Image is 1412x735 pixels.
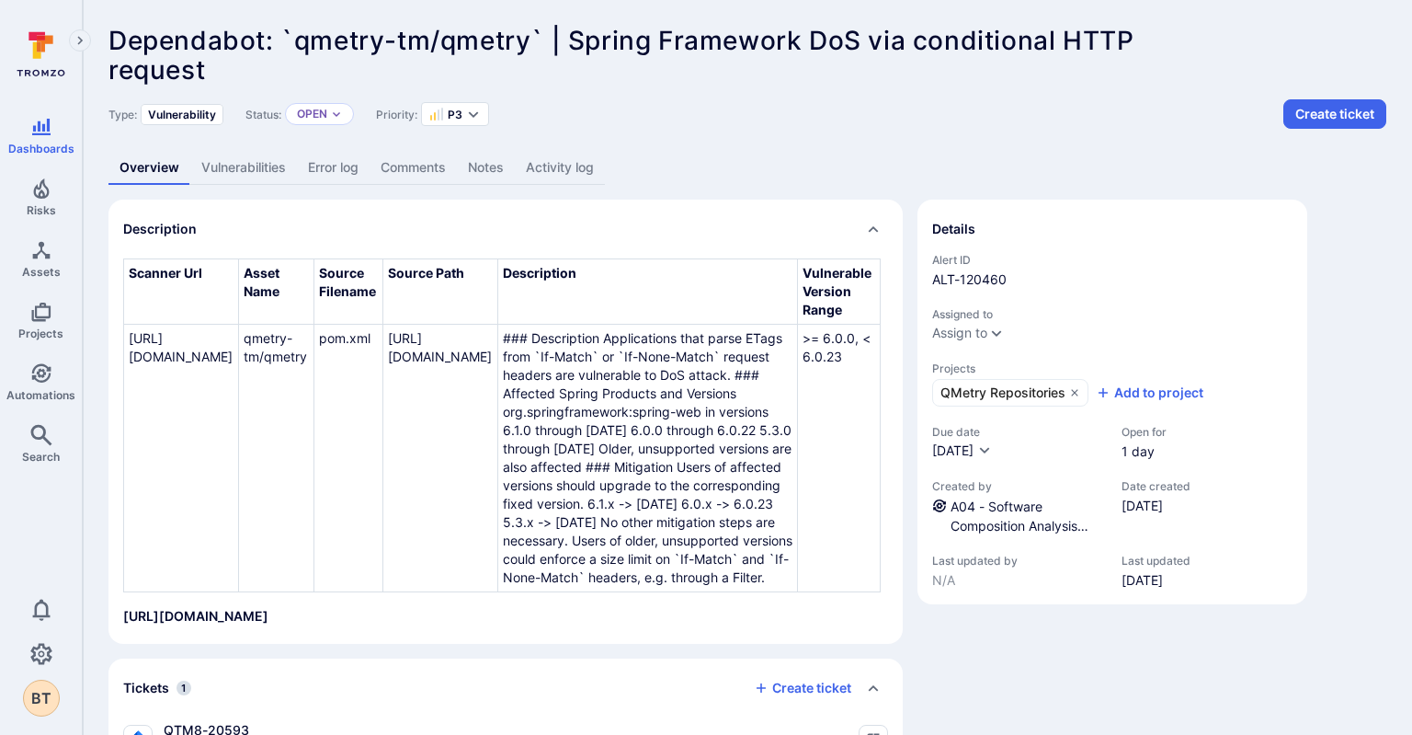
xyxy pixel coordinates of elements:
span: N/A [932,571,1103,590]
button: Create ticket [754,680,851,696]
span: Assigned to [932,307,1292,321]
a: Overview [108,151,190,185]
a: [URL][DOMAIN_NAME] [129,330,233,364]
span: request [108,54,205,86]
a: [URL][DOMAIN_NAME] [123,608,268,624]
a: QMetry Repositories [932,379,1088,407]
span: Projects [932,362,1292,375]
span: Priority: [376,108,417,121]
span: Automations [6,388,75,402]
div: Alert tabs [108,151,1386,185]
span: Status: [245,108,281,121]
span: [DATE] [1122,571,1190,590]
th: Description [497,259,798,325]
th: Source Path [382,259,497,325]
span: ALT-120460 [932,270,1292,289]
span: Created by [932,479,1103,493]
span: Open for [1122,425,1167,439]
span: Due date [932,425,1103,439]
i: Expand navigation menu [74,33,86,49]
span: Type: [108,108,137,121]
span: Risks [27,203,56,217]
h2: Tickets [123,679,169,697]
button: Expand dropdown [466,107,481,121]
span: Search [22,450,60,464]
div: Collapse description [108,200,903,258]
a: Vulnerabilities [190,151,297,185]
span: QMetry Repositories [940,384,1065,402]
span: Projects [18,327,63,340]
span: Assets [22,265,61,279]
a: Notes [457,151,515,185]
td: qmetry-tm/qmetry [239,325,314,592]
button: Expand navigation menu [69,29,91,52]
h2: Details [932,220,975,238]
div: Due date field [932,425,1103,461]
th: Vulnerable Version Range [798,259,880,325]
span: [DATE] [1122,497,1190,515]
span: Last updated [1122,554,1190,568]
span: Alert ID [932,253,1292,267]
span: 1 day [1122,442,1167,461]
button: Add to project [1096,384,1203,402]
span: [DATE] [932,442,974,458]
a: A04 - Software Composition Analysis (SCA - Dependabot) - Medium [951,499,1088,572]
span: Date created [1122,479,1190,493]
button: [DATE] [932,442,992,461]
h2: Description [123,220,197,238]
th: Source Filename [313,259,382,325]
span: P3 [448,108,462,121]
div: Billy Tinnes [23,680,60,717]
span: Dependabot: `qmetry-tm/qmetry` | Spring Framework DoS via conditional HTTP [108,25,1133,56]
span: Last updated by [932,554,1103,568]
div: Collapse [108,659,903,718]
td: >= 6.0.0, < 6.0.23 [798,325,880,592]
span: Dashboards [8,142,74,155]
section: details card [917,200,1307,604]
td: pom.xml [313,325,382,592]
button: Create ticket [1283,99,1386,129]
button: P3 [429,107,462,121]
button: Assign to [932,326,987,340]
a: Comments [370,151,457,185]
div: Vulnerability [141,104,223,125]
a: Activity log [515,151,605,185]
button: Expand dropdown [331,109,342,120]
th: Asset Name [239,259,314,325]
td: ### Description Applications that parse ETags from `If-Match` or `If-None-Match` request headers ... [497,325,798,592]
button: Open [297,107,327,121]
th: Scanner Url [124,259,239,325]
span: 1 [176,681,191,695]
button: BT [23,680,60,717]
a: [URL][DOMAIN_NAME] [388,330,492,364]
button: Expand dropdown [989,326,1004,340]
a: Error log [297,151,370,185]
